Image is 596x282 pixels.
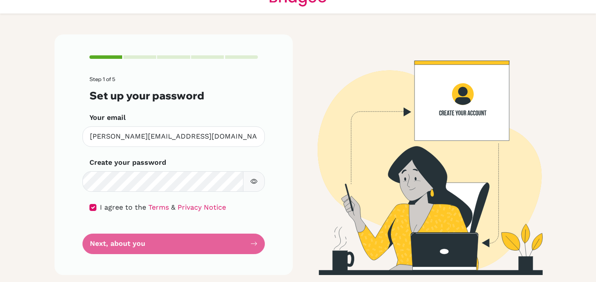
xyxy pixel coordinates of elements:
span: Step 1 of 5 [89,76,115,82]
a: Privacy Notice [178,203,226,211]
input: Insert your email* [82,126,265,147]
label: Create your password [89,157,166,168]
a: Terms [148,203,169,211]
span: I agree to the [100,203,146,211]
h3: Set up your password [89,89,258,102]
span: & [171,203,175,211]
label: Your email [89,112,126,123]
